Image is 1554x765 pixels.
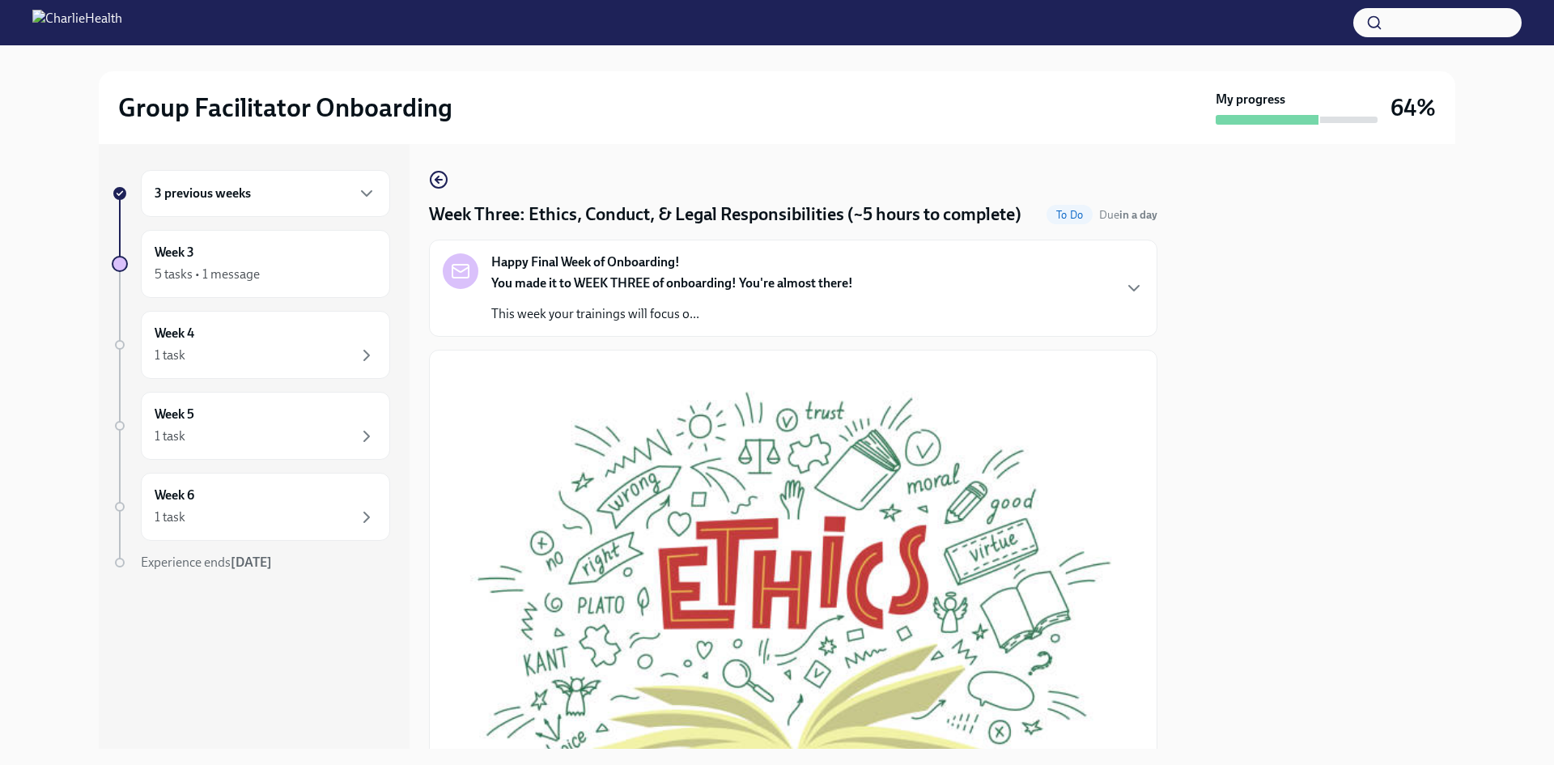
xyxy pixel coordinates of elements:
img: CharlieHealth [32,10,122,36]
h4: Week Three: Ethics, Conduct, & Legal Responsibilities (~5 hours to complete) [429,202,1021,227]
strong: Happy Final Week of Onboarding! [491,253,680,271]
strong: [DATE] [231,555,272,570]
h2: Group Facilitator Onboarding [118,91,452,124]
div: 3 previous weeks [141,170,390,217]
div: 1 task [155,508,185,526]
div: 5 tasks • 1 message [155,266,260,283]
a: Week 41 task [112,311,390,379]
h6: Week 6 [155,487,194,504]
h6: Week 5 [155,406,194,423]
h6: Week 4 [155,325,194,342]
strong: You made it to WEEK THREE of onboarding! You're almost there! [491,275,853,291]
span: Due [1099,208,1157,222]
div: 1 task [155,346,185,364]
div: 1 task [155,427,185,445]
span: Experience ends [141,555,272,570]
span: September 23rd, 2025 10:00 [1099,207,1157,223]
a: Week 51 task [112,392,390,460]
h3: 64% [1391,93,1436,122]
a: Week 61 task [112,473,390,541]
p: This week your trainings will focus o... [491,305,853,323]
a: Week 35 tasks • 1 message [112,230,390,298]
span: To Do [1047,209,1093,221]
h6: Week 3 [155,244,194,261]
h6: 3 previous weeks [155,185,251,202]
strong: in a day [1119,208,1157,222]
strong: My progress [1216,91,1285,108]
